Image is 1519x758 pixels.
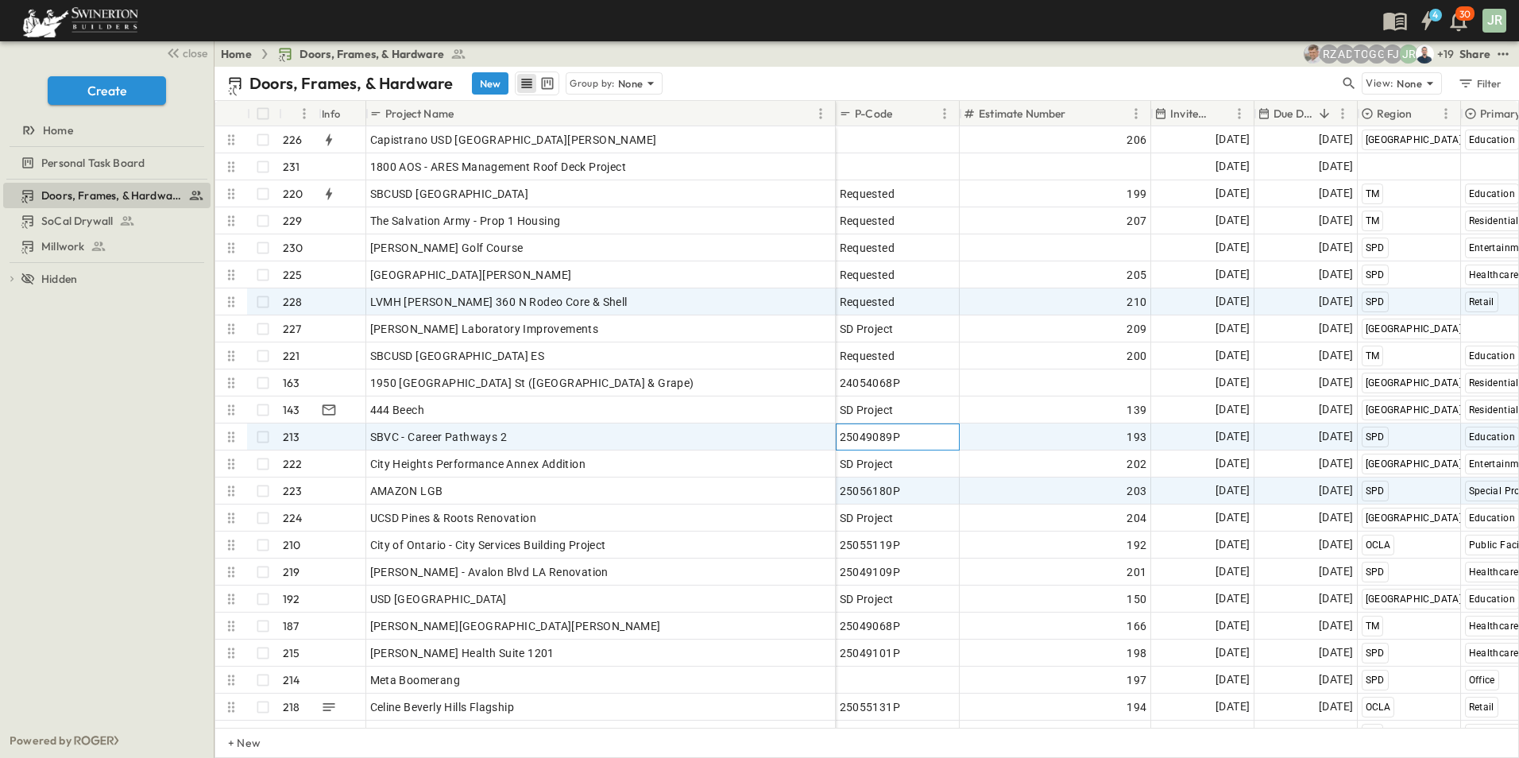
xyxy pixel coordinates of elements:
[283,267,303,283] p: 225
[1469,404,1519,416] span: Residential
[1319,292,1353,311] span: [DATE]
[283,564,300,580] p: 219
[41,238,84,254] span: Millwork
[1216,211,1250,230] span: [DATE]
[283,483,303,499] p: 223
[840,456,894,472] span: SD Project
[1469,134,1516,145] span: Education
[1319,725,1353,743] span: [DATE]
[3,150,211,176] div: Personal Task Boardtest
[1469,648,1519,659] span: Healthcare
[1469,594,1516,605] span: Education
[1399,44,1418,64] div: Joshua Russell (joshua.russell@swinerton.com)
[221,46,476,62] nav: breadcrumbs
[1351,44,1370,64] div: Travis Osterloh (travis.osterloh@swinerton.com)
[1377,106,1412,122] p: Region
[370,564,609,580] span: [PERSON_NAME] - Avalon Blvd LA Renovation
[1127,186,1146,202] span: 199
[1436,104,1455,123] button: Menu
[370,267,572,283] span: [GEOGRAPHIC_DATA][PERSON_NAME]
[537,74,557,93] button: kanban view
[3,184,207,207] a: Doors, Frames, & Hardware
[1319,698,1353,716] span: [DATE]
[41,271,77,287] span: Hidden
[370,645,555,661] span: [PERSON_NAME] Health Suite 1201
[1127,537,1146,553] span: 192
[840,564,901,580] span: 25049109P
[935,104,954,123] button: Menu
[283,537,301,553] p: 210
[322,91,341,136] div: Info
[1366,485,1385,497] span: SPD
[370,375,694,391] span: 1950 [GEOGRAPHIC_DATA] St ([GEOGRAPHIC_DATA] & Grape)
[840,591,894,607] span: SD Project
[1216,346,1250,365] span: [DATE]
[1457,75,1502,92] div: Filter
[370,618,661,634] span: [PERSON_NAME][GEOGRAPHIC_DATA][PERSON_NAME]
[517,74,536,93] button: row view
[1216,292,1250,311] span: [DATE]
[1216,373,1250,392] span: [DATE]
[1319,509,1353,527] span: [DATE]
[1459,46,1490,62] div: Share
[1320,44,1339,64] div: Robert Zeilinger (robert.zeilinger@swinerton.com)
[1216,238,1250,257] span: [DATE]
[183,45,207,61] span: close
[1216,509,1250,527] span: [DATE]
[1319,211,1353,230] span: [DATE]
[840,429,901,445] span: 25049089P
[1319,400,1353,419] span: [DATE]
[160,41,211,64] button: close
[515,72,559,95] div: table view
[283,240,303,256] p: 230
[1216,400,1250,419] span: [DATE]
[1469,377,1519,389] span: Residential
[283,510,303,526] p: 224
[1366,377,1463,389] span: [GEOGRAPHIC_DATA]
[1366,431,1385,443] span: SPD
[283,213,303,229] p: 229
[979,106,1066,122] p: Estimate Number
[1216,617,1250,635] span: [DATE]
[370,213,561,229] span: The Salvation Army - Prop 1 Housing
[1469,675,1495,686] span: Office
[3,235,207,257] a: Millwork
[1469,702,1494,713] span: Retail
[1170,106,1209,122] p: Invite Date
[570,75,615,91] p: Group by:
[1127,402,1146,418] span: 139
[1366,296,1385,307] span: SPD
[370,456,586,472] span: City Heights Performance Annex Addition
[1494,44,1513,64] button: test
[1069,105,1087,122] button: Sort
[285,105,303,122] button: Sort
[1366,702,1391,713] span: OCLA
[1319,454,1353,473] span: [DATE]
[1366,242,1385,253] span: SPD
[1411,6,1443,35] button: 4
[1366,621,1380,632] span: TM
[283,456,303,472] p: 222
[840,213,895,229] span: Requested
[221,46,252,62] a: Home
[1319,481,1353,500] span: [DATE]
[1459,8,1471,21] p: 30
[1216,454,1250,473] span: [DATE]
[283,402,300,418] p: 143
[283,132,303,148] p: 226
[1216,481,1250,500] span: [DATE]
[840,510,894,526] span: SD Project
[1366,215,1380,226] span: TM
[370,429,508,445] span: SBVC - Career Pathways 2
[1469,567,1519,578] span: Healthcare
[1316,105,1333,122] button: Sort
[811,104,830,123] button: Menu
[1319,563,1353,581] span: [DATE]
[840,618,901,634] span: 25049068P
[1366,188,1380,199] span: TM
[370,186,529,202] span: SBCUSD [GEOGRAPHIC_DATA]
[1366,323,1463,335] span: [GEOGRAPHIC_DATA]
[370,726,650,742] span: [GEOGRAPHIC_DATA] [GEOGRAPHIC_DATA] Structure
[1469,215,1519,226] span: Residential
[1469,296,1494,307] span: Retail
